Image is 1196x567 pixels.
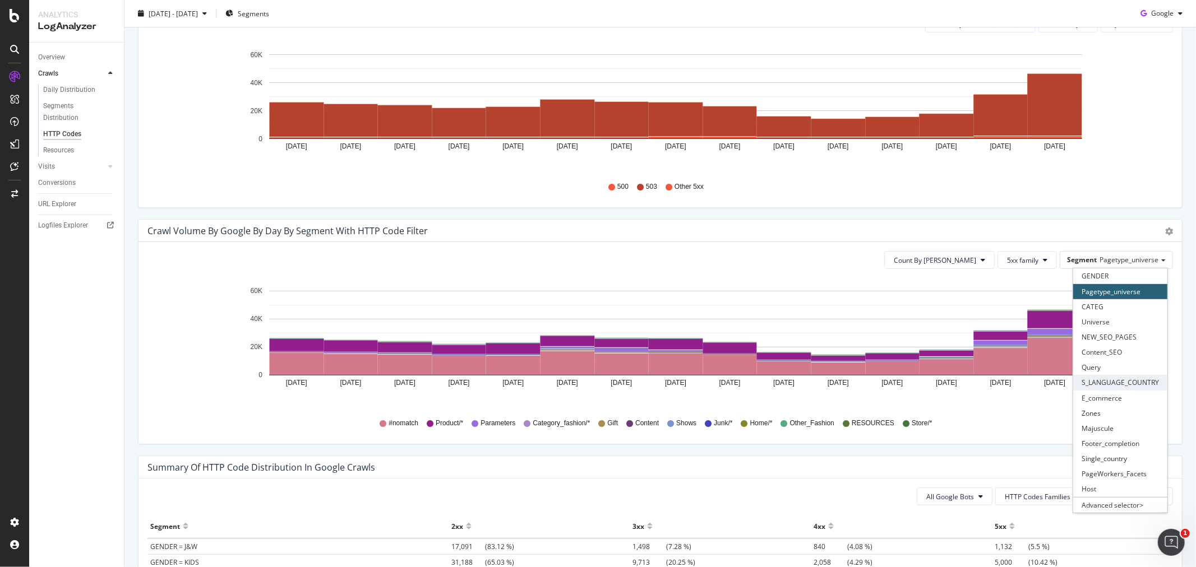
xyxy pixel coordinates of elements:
span: Junk/* [714,419,732,428]
a: Overview [38,52,116,63]
span: (5.5 %) [995,542,1050,551]
span: 2,058 [814,557,847,567]
text: [DATE] [611,379,632,387]
a: Resources [43,145,116,156]
text: [DATE] [1044,142,1065,150]
span: 31,188 [451,557,485,567]
button: Segments [221,4,274,22]
text: [DATE] [936,379,957,387]
a: URL Explorer [38,198,116,210]
span: Other_Fashion [790,419,834,428]
span: 1 [1181,529,1190,538]
text: [DATE] [828,142,849,150]
text: [DATE] [882,142,903,150]
span: Count By Day [894,255,976,265]
div: 5xx [995,517,1006,535]
text: [DATE] [557,142,578,150]
div: Daily Distribution [43,84,95,96]
div: URL Explorer [38,198,76,210]
text: 0 [258,135,262,143]
text: 40K [251,315,262,323]
div: Analytics [38,9,115,20]
text: [DATE] [340,142,362,150]
text: [DATE] [665,379,686,387]
span: Store/* [912,419,932,428]
text: [DATE] [882,379,903,387]
text: 60K [251,287,262,295]
div: NEW_SEO_PAGES [1073,329,1167,345]
span: Category_fashion/* [533,419,590,428]
div: Logfiles Explorer [38,220,88,231]
span: 5xx family [1007,255,1038,265]
text: [DATE] [990,142,1012,150]
div: Overview [38,52,65,63]
span: (20.25 %) [632,557,695,567]
svg: A chart. [147,278,1163,408]
button: All Google Bots [917,487,992,505]
span: Segments [238,8,269,18]
span: HTTP Codes Families [1005,492,1070,501]
div: Majuscule [1073,421,1167,436]
span: RESOURCES [852,419,894,428]
text: 60K [251,51,262,59]
svg: A chart. [147,41,1163,171]
text: [DATE] [286,142,307,150]
button: [DATE] - [DATE] [133,4,211,22]
div: S_LANGUAGE_COUNTRY [1073,375,1167,390]
span: Segment [1067,255,1097,264]
text: [DATE] [773,142,795,150]
span: 503 [646,182,657,192]
text: [DATE] [828,379,849,387]
div: gear [1165,227,1173,235]
div: CATEG [1073,299,1167,314]
div: Segments Distribution [43,100,105,124]
span: 9,713 [632,557,666,567]
button: HTTP Codes Families [995,487,1089,505]
text: [DATE] [773,379,795,387]
span: Other 5xx [675,182,704,192]
a: Logfiles Explorer [38,220,116,231]
text: [DATE] [719,379,741,387]
text: [DATE] [449,142,470,150]
span: Pagetype_universe [1100,255,1158,264]
div: PageWorkers_Facets [1073,466,1167,481]
text: [DATE] [611,142,632,150]
text: [DATE] [1044,379,1065,387]
div: Query [1073,360,1167,375]
span: #nomatch [389,419,418,428]
span: (65.03 %) [451,557,514,567]
div: LogAnalyzer [38,20,115,33]
iframe: Intercom live chat [1158,529,1185,556]
span: 1,132 [995,542,1028,551]
span: (83.12 %) [451,542,514,551]
text: [DATE] [502,142,524,150]
span: (10.42 %) [995,557,1058,567]
div: 2xx [451,517,463,535]
span: Product/* [436,419,463,428]
span: (7.28 %) [632,542,691,551]
div: Zones [1073,406,1167,421]
a: Visits [38,161,105,173]
span: 1,498 [632,542,666,551]
span: Gift [607,419,618,428]
text: 40K [251,79,262,87]
span: Shows [676,419,696,428]
text: 0 [258,371,262,379]
text: 20K [251,343,262,351]
div: Segment [150,517,180,535]
text: [DATE] [990,379,1012,387]
div: Conversions [38,177,76,189]
span: Home/* [750,419,773,428]
span: (4.08 %) [814,542,872,551]
text: [DATE] [665,142,686,150]
div: Content_SEO [1073,345,1167,360]
div: GENDER [1073,268,1167,283]
span: 500 [617,182,629,192]
a: Daily Distribution [43,84,116,96]
div: Universe [1073,314,1167,329]
text: 20K [251,107,262,115]
span: Google [1151,8,1174,18]
span: 5,000 [995,557,1028,567]
span: (4.29 %) [814,557,872,567]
